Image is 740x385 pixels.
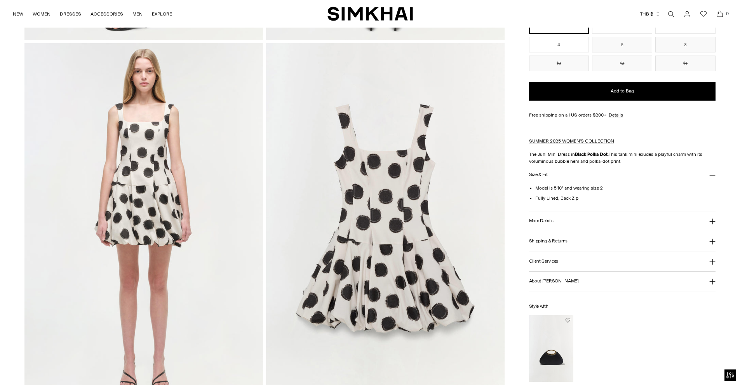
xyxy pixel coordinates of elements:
[663,6,679,22] a: Open search modal
[529,165,716,185] button: Size & Fit
[655,37,716,52] button: 8
[640,5,660,23] button: THB ฿
[529,239,568,244] h3: Shipping & Returns
[529,211,716,231] button: More Details
[152,5,172,23] a: EXPLORE
[529,259,559,264] h3: Client Services
[91,5,123,23] a: ACCESSORIES
[529,151,716,165] p: The Juni Mini Dress in This tank mini exudes a playful charm with its voluminous bubble hem and p...
[611,88,634,94] span: Add to Bag
[33,5,50,23] a: WOMEN
[529,218,554,223] h3: More Details
[566,318,570,323] button: Add to Wishlist
[529,56,589,71] button: 10
[529,272,716,291] button: About [PERSON_NAME]
[535,185,716,192] li: Model is 5'10" and wearing size 2
[712,6,728,22] a: Open cart modal
[529,111,716,118] div: Free shipping on all US orders $200+
[529,279,579,284] h3: About [PERSON_NAME]
[575,152,609,157] strong: Black Polka Dot.
[60,5,81,23] a: DRESSES
[535,195,716,202] li: Fully Lined, Back Zip
[132,5,143,23] a: MEN
[13,5,23,23] a: NEW
[592,56,652,71] button: 12
[529,37,589,52] button: 4
[609,111,623,118] a: Details
[529,304,716,309] h6: Style with
[529,172,548,177] h3: Size & Fit
[529,82,716,101] button: Add to Bag
[529,138,614,144] a: SUMMER 2025 WOMEN'S COLLECTION
[724,10,731,17] span: 0
[529,315,573,382] img: Mod Bag
[679,6,695,22] a: Go to the account page
[696,6,711,22] a: Wishlist
[529,251,716,271] button: Client Services
[529,231,716,251] button: Shipping & Returns
[327,6,413,21] a: SIMKHAI
[592,37,652,52] button: 6
[655,56,716,71] button: 14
